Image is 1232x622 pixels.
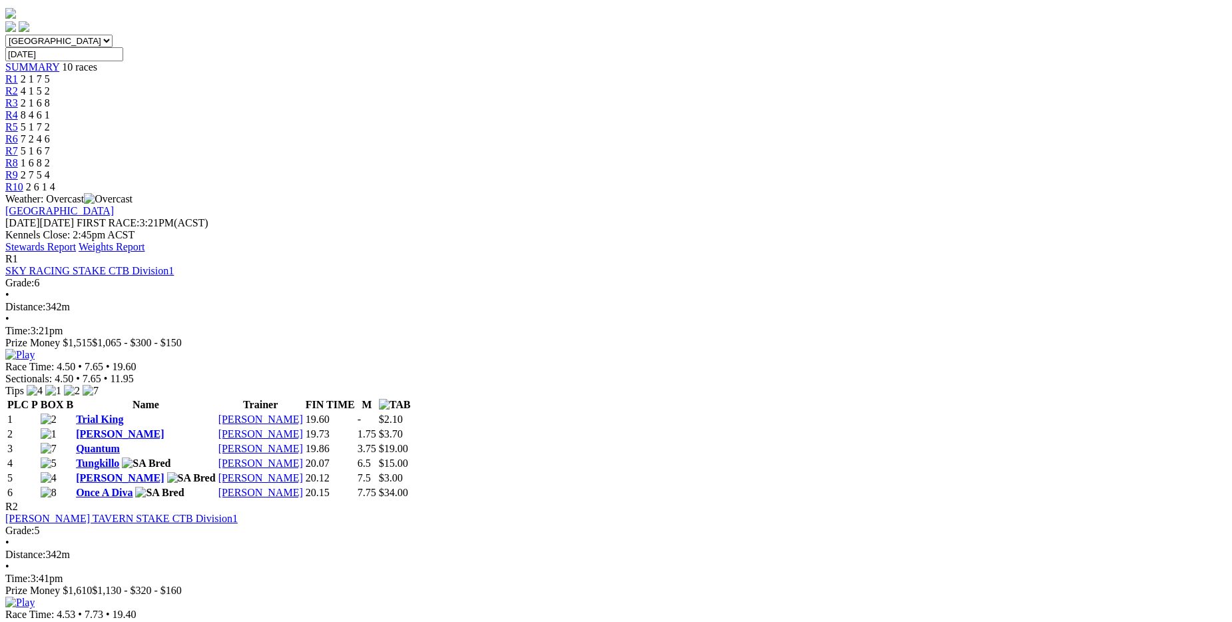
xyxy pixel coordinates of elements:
td: 20.15 [305,486,356,499]
th: Trainer [218,398,304,412]
a: [PERSON_NAME] [218,458,303,469]
a: [PERSON_NAME] [76,428,164,440]
a: R4 [5,109,18,121]
td: 6 [7,486,39,499]
span: • [5,537,9,548]
a: [GEOGRAPHIC_DATA] [5,205,114,216]
div: 6 [5,277,1227,289]
span: $3.00 [379,472,403,483]
a: Tungkillo [76,458,119,469]
span: $3.70 [379,428,403,440]
span: R2 [5,85,18,97]
span: 7.65 [83,373,101,384]
span: 7.65 [85,361,103,372]
span: 5 1 6 7 [21,145,50,156]
div: 5 [5,525,1227,537]
a: R1 [5,73,18,85]
img: 1 [45,385,61,397]
img: 1 [41,428,57,440]
span: 2 7 5 4 [21,169,50,180]
a: [PERSON_NAME] [76,472,164,483]
span: 1 6 8 2 [21,157,50,168]
span: $34.00 [379,487,408,498]
span: [DATE] [5,217,40,228]
span: • [5,561,9,572]
text: - [358,414,361,425]
span: Distance: [5,549,45,560]
img: logo-grsa-white.png [5,8,16,19]
a: Trial King [76,414,123,425]
span: Sectionals: [5,373,52,384]
span: 8 4 6 1 [21,109,50,121]
span: B [66,399,73,410]
a: R6 [5,133,18,145]
td: 19.73 [305,428,356,441]
a: [PERSON_NAME] [218,414,303,425]
span: Tips [5,385,24,396]
img: SA Bred [135,487,184,499]
img: 2 [41,414,57,426]
td: 19.86 [305,442,356,456]
a: Weights Report [79,241,145,252]
span: R1 [5,253,18,264]
a: R10 [5,181,23,192]
td: 1 [7,413,39,426]
span: • [106,609,110,620]
span: Time: [5,325,31,336]
img: 4 [41,472,57,484]
a: Once A Diva [76,487,133,498]
text: 6.5 [358,458,371,469]
a: Stewards Report [5,241,76,252]
a: R3 [5,97,18,109]
span: 7.73 [85,609,103,620]
span: R2 [5,501,18,512]
span: • [78,609,82,620]
a: R5 [5,121,18,133]
span: BOX [41,399,64,410]
span: $15.00 [379,458,408,469]
text: 1.75 [358,428,376,440]
a: SKY RACING STAKE CTB Division1 [5,265,174,276]
a: R7 [5,145,18,156]
img: 5 [41,458,57,469]
span: Weather: Overcast [5,193,133,204]
span: 19.60 [113,361,137,372]
div: 342m [5,549,1227,561]
img: 7 [41,443,57,455]
span: 4.53 [57,609,75,620]
span: 2 1 7 5 [21,73,50,85]
th: M [357,398,377,412]
img: facebook.svg [5,21,16,32]
div: Kennels Close: 2:45pm ACST [5,229,1227,241]
td: 19.60 [305,413,356,426]
td: 20.12 [305,471,356,485]
div: 342m [5,301,1227,313]
span: • [106,361,110,372]
span: $1,130 - $320 - $160 [92,585,182,596]
span: 5 1 7 2 [21,121,50,133]
div: 3:41pm [5,573,1227,585]
a: [PERSON_NAME] TAVERN STAKE CTB Division1 [5,513,238,524]
img: TAB [379,399,411,411]
img: twitter.svg [19,21,29,32]
img: 2 [64,385,80,397]
span: R9 [5,169,18,180]
a: R8 [5,157,18,168]
span: Grade: [5,277,35,288]
span: 19.40 [113,609,137,620]
span: • [5,289,9,300]
a: [PERSON_NAME] [218,472,303,483]
span: 7 2 4 6 [21,133,50,145]
a: [PERSON_NAME] [218,428,303,440]
span: 4 1 5 2 [21,85,50,97]
span: [DATE] [5,217,74,228]
span: $2.10 [379,414,403,425]
img: Overcast [84,193,133,205]
a: Quantum [76,443,120,454]
span: $19.00 [379,443,408,454]
span: • [78,361,82,372]
a: SUMMARY [5,61,59,73]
